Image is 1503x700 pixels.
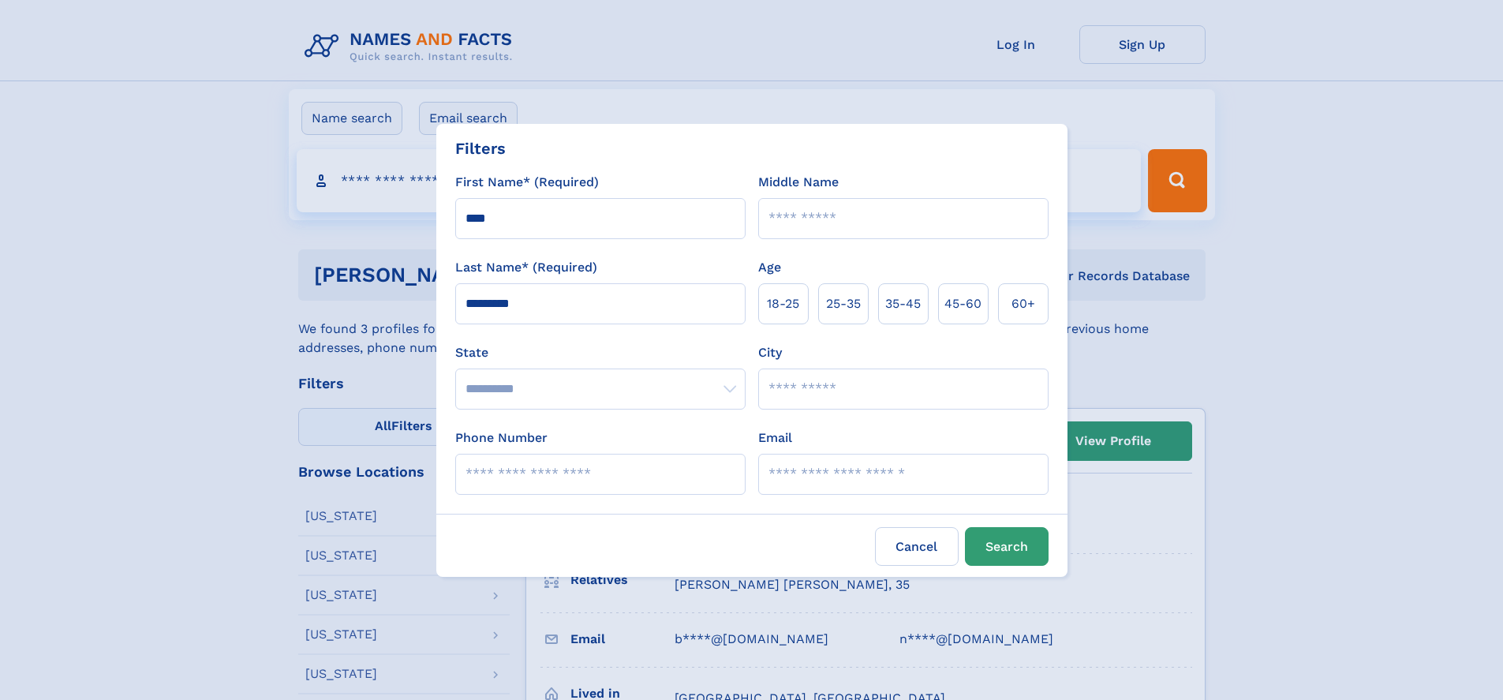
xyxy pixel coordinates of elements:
[455,137,506,160] div: Filters
[758,258,781,277] label: Age
[1011,294,1035,313] span: 60+
[758,343,782,362] label: City
[875,527,959,566] label: Cancel
[767,294,799,313] span: 18‑25
[758,429,792,447] label: Email
[758,173,839,192] label: Middle Name
[885,294,921,313] span: 35‑45
[944,294,981,313] span: 45‑60
[455,258,597,277] label: Last Name* (Required)
[455,429,548,447] label: Phone Number
[965,527,1049,566] button: Search
[826,294,861,313] span: 25‑35
[455,173,599,192] label: First Name* (Required)
[455,343,746,362] label: State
